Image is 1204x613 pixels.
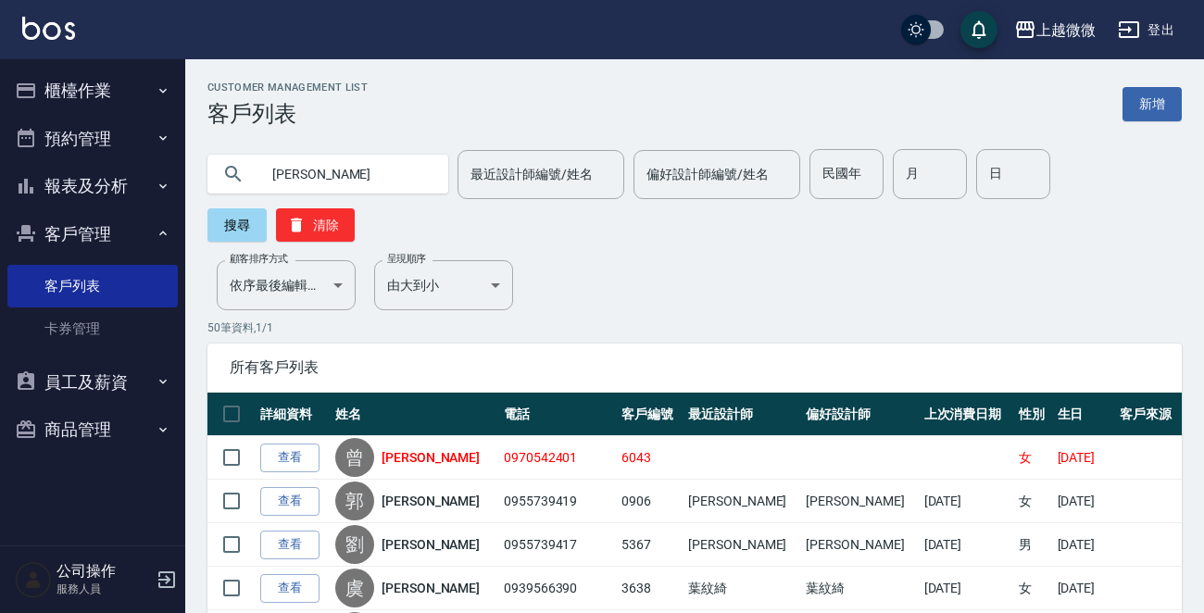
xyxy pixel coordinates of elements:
[56,581,151,597] p: 服務人員
[1036,19,1096,42] div: 上越微微
[684,480,801,523] td: [PERSON_NAME]
[499,523,617,567] td: 0955739417
[260,531,320,559] a: 查看
[1053,393,1115,436] th: 生日
[22,17,75,40] img: Logo
[1053,436,1115,480] td: [DATE]
[7,210,178,258] button: 客戶管理
[217,260,356,310] div: 依序最後編輯時間
[684,393,801,436] th: 最近設計師
[617,393,684,436] th: 客戶編號
[920,567,1014,610] td: [DATE]
[382,579,480,597] a: [PERSON_NAME]
[1115,393,1182,436] th: 客戶來源
[801,393,919,436] th: 偏好設計師
[920,480,1014,523] td: [DATE]
[335,569,374,607] div: 虞
[387,252,426,266] label: 呈現順序
[382,448,480,467] a: [PERSON_NAME]
[7,115,178,163] button: 預約管理
[207,208,267,242] button: 搜尋
[617,567,684,610] td: 3638
[260,487,320,516] a: 查看
[1053,480,1115,523] td: [DATE]
[7,307,178,350] a: 卡券管理
[256,393,331,436] th: 詳細資料
[499,436,617,480] td: 0970542401
[260,574,320,603] a: 查看
[684,523,801,567] td: [PERSON_NAME]
[920,393,1014,436] th: 上次消費日期
[335,482,374,520] div: 郭
[335,438,374,477] div: 曾
[207,101,368,127] h3: 客戶列表
[7,265,178,307] a: 客戶列表
[1014,567,1052,610] td: 女
[684,567,801,610] td: 葉紋綺
[499,567,617,610] td: 0939566390
[960,11,997,48] button: save
[1014,393,1052,436] th: 性別
[207,81,368,94] h2: Customer Management List
[276,208,355,242] button: 清除
[207,319,1182,336] p: 50 筆資料, 1 / 1
[801,567,919,610] td: 葉紋綺
[230,252,288,266] label: 顧客排序方式
[1014,523,1052,567] td: 男
[801,480,919,523] td: [PERSON_NAME]
[7,67,178,115] button: 櫃檯作業
[1014,480,1052,523] td: 女
[499,393,617,436] th: 電話
[1053,523,1115,567] td: [DATE]
[331,393,499,436] th: 姓名
[617,436,684,480] td: 6043
[259,149,433,199] input: 搜尋關鍵字
[7,406,178,454] button: 商品管理
[382,535,480,554] a: [PERSON_NAME]
[7,358,178,407] button: 員工及薪資
[1053,567,1115,610] td: [DATE]
[920,523,1014,567] td: [DATE]
[1014,436,1052,480] td: 女
[15,561,52,598] img: Person
[374,260,513,310] div: 由大到小
[801,523,919,567] td: [PERSON_NAME]
[335,525,374,564] div: 劉
[56,562,151,581] h5: 公司操作
[382,492,480,510] a: [PERSON_NAME]
[260,444,320,472] a: 查看
[1122,87,1182,121] a: 新增
[1110,13,1182,47] button: 登出
[499,480,617,523] td: 0955739419
[617,523,684,567] td: 5367
[7,162,178,210] button: 報表及分析
[230,358,1160,377] span: 所有客戶列表
[1007,11,1103,49] button: 上越微微
[617,480,684,523] td: 0906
